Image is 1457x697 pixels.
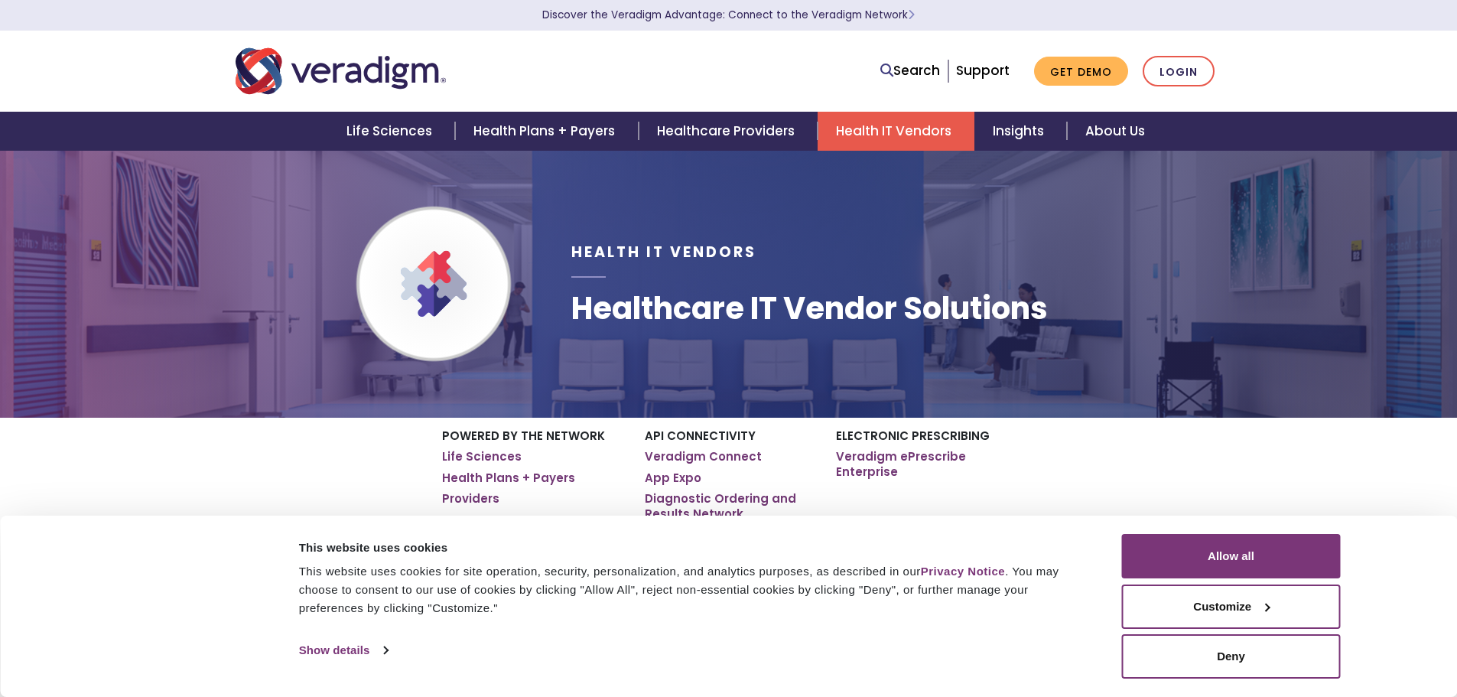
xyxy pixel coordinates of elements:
a: About Us [1067,112,1163,151]
h1: Healthcare IT Vendor Solutions [571,290,1048,327]
a: Veradigm ePrescribe Enterprise [836,449,1016,479]
span: Health IT Vendors [571,242,756,262]
button: Allow all [1122,534,1341,578]
a: Search [880,60,940,81]
a: Health IT Vendors [818,112,974,151]
a: Insights [974,112,1067,151]
a: Healthcare Providers [639,112,818,151]
a: Privacy Notice [921,565,1005,578]
button: Customize [1122,585,1341,629]
button: Deny [1122,634,1341,679]
a: Get Demo [1034,57,1128,86]
a: App Expo [645,471,701,486]
div: This website uses cookies for site operation, security, personalization, and analytics purposes, ... [299,562,1088,617]
a: Health Plans + Payers [455,112,638,151]
a: Veradigm Connect [645,449,762,464]
a: Show details [299,639,388,662]
a: Health Plans + Payers [442,471,575,486]
a: Life Sciences [328,112,455,151]
a: Life Sciences [442,449,522,464]
div: This website uses cookies [299,539,1088,557]
img: Veradigm logo [236,46,446,96]
a: Providers [442,491,499,506]
a: Discover the Veradigm Advantage: Connect to the Veradigm NetworkLearn More [542,8,915,22]
a: Diagnostic Ordering and Results Network ([PERSON_NAME]) [645,491,813,536]
span: Learn More [908,8,915,22]
a: Support [956,61,1010,80]
a: Login [1143,56,1215,87]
